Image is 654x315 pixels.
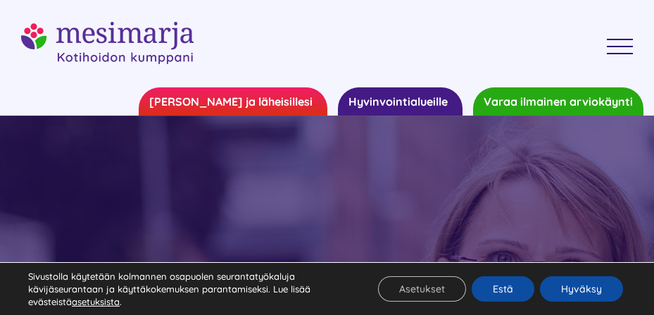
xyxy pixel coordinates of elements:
a: [PERSON_NAME] ja läheisillesi [139,87,327,116]
button: Hyväksy [540,276,623,302]
a: Hyvinvointialueille [338,87,463,116]
img: Mesimarja – Kotihoidon Kumppani Logo [21,22,194,64]
button: asetuksista [72,295,120,308]
p: Sivustolla käytetään kolmannen osapuolen seurantatyökaluja kävijäseurantaan ja käyttäkokemuksen p... [28,270,356,308]
button: Asetukset [378,276,466,302]
a: Varaa ilmainen arviokäynti [473,87,643,116]
a: Toggle Menu [596,39,644,55]
button: Estä [472,276,534,302]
